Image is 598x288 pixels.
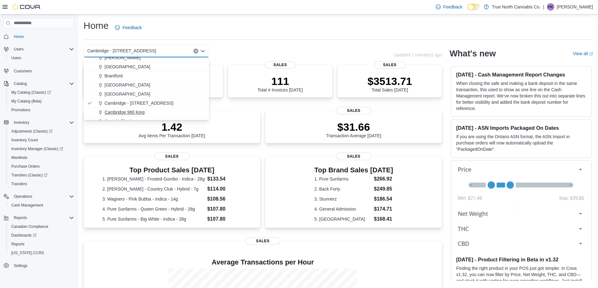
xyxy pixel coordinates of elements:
a: Transfers (Classic) [6,171,77,180]
dd: $249.85 [374,185,393,193]
span: Settings [11,262,74,270]
span: Transfers (Classic) [9,171,74,179]
button: Users [11,45,26,53]
button: Inventory Count [6,136,77,144]
a: Canadian Compliance [9,223,51,230]
dt: 2. Back Forty [314,186,371,192]
span: Cash Management [11,203,43,208]
h1: Home [84,19,109,32]
button: Cambridge 960 King [84,108,209,117]
span: Users [11,55,21,60]
button: Operations [11,193,35,200]
span: Inventory Count [9,136,74,144]
button: [GEOGRAPHIC_DATA] [84,81,209,90]
button: Transfers [6,180,77,188]
a: Settings [11,262,30,270]
span: My Catalog (Classic) [11,90,51,95]
button: [GEOGRAPHIC_DATA] [84,90,209,99]
span: Cambridge 960 King [105,109,145,115]
dd: $107.80 [207,215,241,223]
span: Cambridge - [STREET_ADDRESS] [87,47,156,55]
span: Inventory Manager (Classic) [9,145,74,153]
span: Brantford [105,73,123,79]
p: | [543,3,544,11]
p: If you are using the Ontario ASN format, the ASN Import in purchase orders will now automatically... [456,134,586,152]
span: Promotions [11,107,30,113]
button: [GEOGRAPHIC_DATA] [84,62,209,71]
dd: $186.54 [374,195,393,203]
div: Avg Items Per Transaction [DATE] [139,121,205,138]
span: Home [14,34,24,39]
dt: 3. Stunnerz [314,196,371,202]
a: My Catalog (Classic) [9,89,53,96]
dd: $168.41 [374,215,393,223]
button: Reports [1,213,77,222]
p: True North Cannabis Co. [492,3,541,11]
svg: External link [589,52,593,56]
a: Dashboards [9,232,39,239]
span: Home [11,33,74,40]
span: Users [9,54,74,62]
a: Adjustments (Classic) [9,128,55,135]
dd: $174.71 [374,205,393,213]
p: $31.66 [326,121,381,133]
p: 1.42 [139,121,205,133]
a: Inventory Count [9,136,40,144]
dt: 5. Pure Sunfarms - Big White - Indica - 28g [102,216,205,222]
nav: Complex example [4,29,74,286]
h2: What's new [450,49,496,59]
span: Sales [154,153,190,160]
a: My Catalog (Beta) [9,97,44,105]
span: Inventory Manager (Classic) [11,146,63,151]
span: Dashboards [9,232,74,239]
a: View allExternal link [573,51,593,56]
button: Users [6,54,77,62]
button: Close list of options [200,49,205,54]
span: Campbellford [105,118,131,124]
span: Feedback [122,24,142,31]
span: Reports [11,242,24,247]
button: Inventory [1,118,77,127]
button: Catalog [1,79,77,88]
span: Canadian Compliance [9,223,74,230]
span: Catalog [14,81,27,86]
span: Operations [14,194,32,199]
div: Total Sales [DATE] [368,75,412,92]
span: Customers [11,67,74,75]
span: Manifests [11,155,27,160]
button: Operations [1,192,77,201]
dt: 4. Pure Sunfarms - Queen Green - Hybrid - 28g [102,206,205,212]
span: Reports [9,240,74,248]
span: Transfers (Classic) [11,173,47,178]
span: Purchase Orders [11,164,40,169]
dt: 3. Wagners - Pink Bubba - Indica - 14g [102,196,205,202]
span: [PERSON_NAME] [105,55,141,61]
h3: [DATE] - ASN Imports Packaged On Dates [456,125,586,131]
span: Sales [265,61,296,69]
h3: Top Brand Sales [DATE] [314,166,393,174]
dt: 4. General Admission [314,206,371,212]
span: Adjustments (Classic) [11,129,52,134]
button: Catalog [11,80,29,87]
a: Home [11,33,26,40]
span: Dark Mode [467,10,468,11]
input: Dark Mode [467,4,481,10]
p: [PERSON_NAME] [557,3,593,11]
span: My Catalog (Beta) [9,97,74,105]
p: 111 [257,75,303,87]
span: My Catalog (Beta) [11,99,42,104]
a: [US_STATE] CCRS [9,249,46,257]
span: Inventory Count [11,138,38,143]
div: Total # Invoices [DATE] [257,75,303,92]
h3: Top Product Sales [DATE] [102,166,241,174]
span: Cambridge - [STREET_ADDRESS] [105,100,173,106]
dd: $114.00 [207,185,241,193]
a: Users [9,54,24,62]
span: Promotions [9,106,74,114]
span: [GEOGRAPHIC_DATA] [105,82,150,88]
button: Reports [6,240,77,249]
dt: 5. [GEOGRAPHIC_DATA] [314,216,371,222]
a: Transfers (Classic) [9,171,50,179]
button: Manifests [6,153,77,162]
span: Users [11,45,74,53]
